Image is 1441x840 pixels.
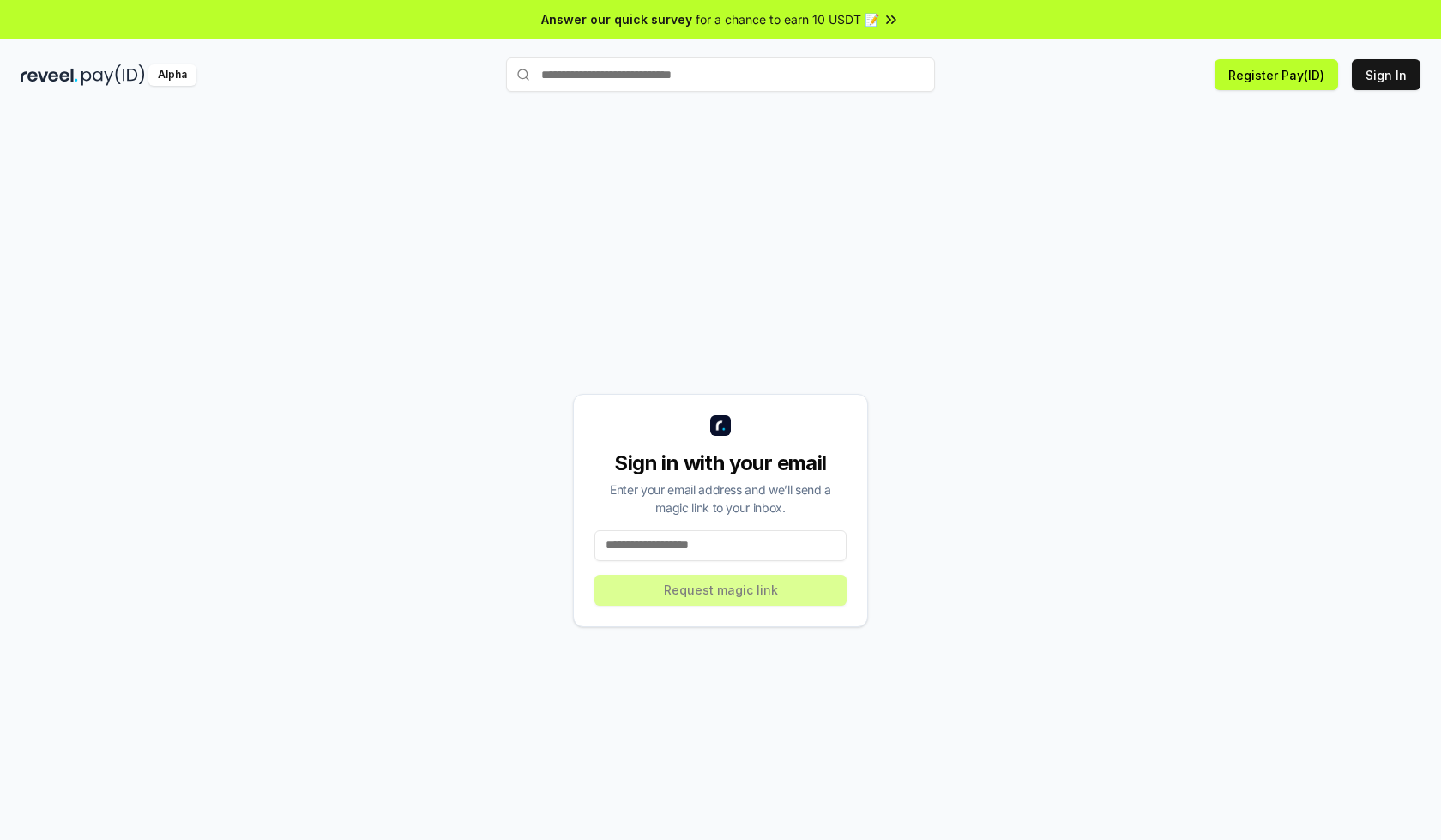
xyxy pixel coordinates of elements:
div: Sign in with your email [594,450,847,477]
div: Enter your email address and we’ll send a magic link to your inbox. [594,480,847,517]
span: Answer our quick survey [541,10,692,28]
div: Alpha [148,64,196,86]
img: reveel_dark [21,64,78,86]
img: logo_small [710,415,731,436]
button: Register Pay(ID) [1215,59,1338,90]
button: Sign In [1352,59,1420,90]
img: pay_id [81,64,145,86]
span: for a chance to earn 10 USDT 📝 [696,10,879,28]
